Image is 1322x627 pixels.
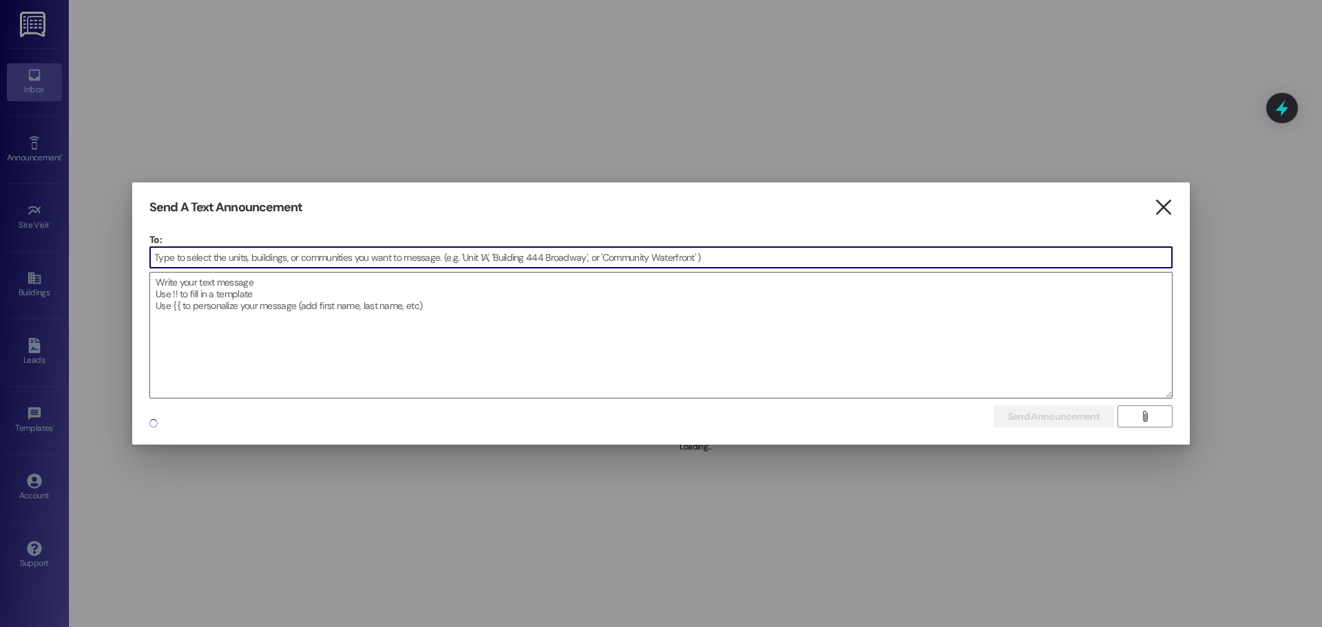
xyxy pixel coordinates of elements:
[149,233,1173,246] p: To:
[1140,411,1150,422] i: 
[150,247,1172,268] input: Type to select the units, buildings, or communities you want to message. (e.g. 'Unit 1A', 'Buildi...
[1154,200,1173,215] i: 
[994,405,1114,427] button: Send Announcement
[1008,410,1100,424] span: Send Announcement
[149,200,302,215] h3: Send A Text Announcement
